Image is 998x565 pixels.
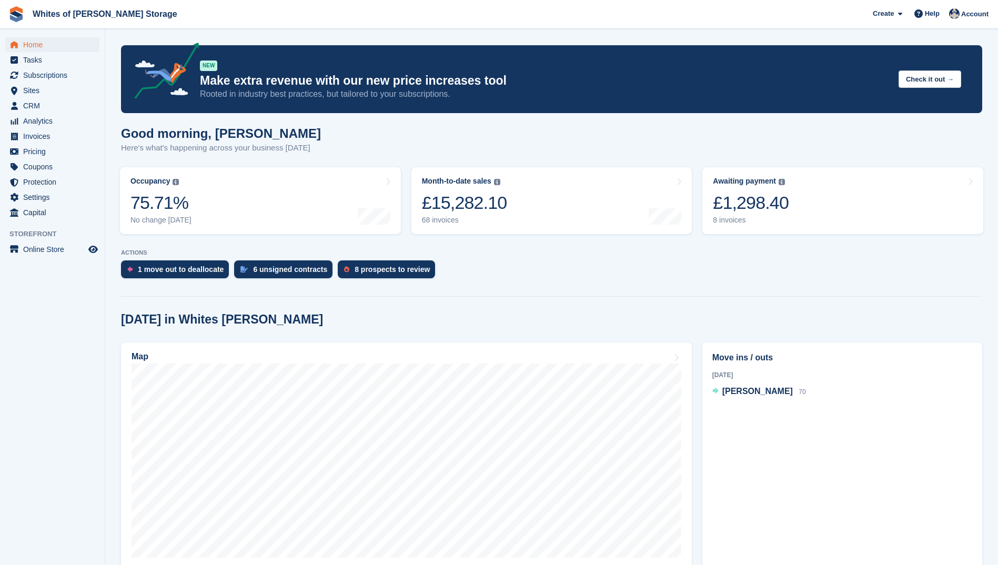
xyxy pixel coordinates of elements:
span: CRM [23,98,86,113]
a: menu [5,114,99,128]
img: price-adjustments-announcement-icon-8257ccfd72463d97f412b2fc003d46551f7dbcb40ab6d574587a9cd5c0d94... [126,43,199,103]
span: Subscriptions [23,68,86,83]
span: Invoices [23,129,86,144]
p: Rooted in industry best practices, but tailored to your subscriptions. [200,88,890,100]
p: Here's what's happening across your business [DATE] [121,142,321,154]
h1: Good morning, [PERSON_NAME] [121,126,321,140]
div: 8 prospects to review [355,265,430,274]
span: Create [873,8,894,19]
div: Month-to-date sales [422,177,491,186]
img: icon-info-grey-7440780725fd019a000dd9b08b2336e03edf1995a4989e88bcd33f0948082b44.svg [779,179,785,185]
span: Analytics [23,114,86,128]
img: Wendy [949,8,960,19]
span: Pricing [23,144,86,159]
span: Sites [23,83,86,98]
div: NEW [200,60,217,71]
span: [PERSON_NAME] [722,387,793,396]
a: Awaiting payment £1,298.40 8 invoices [702,167,983,234]
a: menu [5,175,99,189]
a: 8 prospects to review [338,260,440,284]
span: Online Store [23,242,86,257]
div: No change [DATE] [130,216,191,225]
img: contract_signature_icon-13c848040528278c33f63329250d36e43548de30e8caae1d1a13099fd9432cc5.svg [240,266,248,273]
div: 8 invoices [713,216,789,225]
a: menu [5,83,99,98]
h2: Move ins / outs [712,351,972,364]
span: Protection [23,175,86,189]
img: icon-info-grey-7440780725fd019a000dd9b08b2336e03edf1995a4989e88bcd33f0948082b44.svg [173,179,179,185]
span: Coupons [23,159,86,174]
a: [PERSON_NAME] 70 [712,385,806,399]
a: 6 unsigned contracts [234,260,338,284]
span: Storefront [9,229,105,239]
div: Awaiting payment [713,177,776,186]
a: menu [5,242,99,257]
span: Settings [23,190,86,205]
a: menu [5,129,99,144]
span: 70 [799,388,805,396]
a: menu [5,98,99,113]
img: prospect-51fa495bee0391a8d652442698ab0144808aea92771e9ea1ae160a38d050c398.svg [344,266,349,273]
a: menu [5,68,99,83]
span: Home [23,37,86,52]
a: 1 move out to deallocate [121,260,234,284]
img: move_outs_to_deallocate_icon-f764333ba52eb49d3ac5e1228854f67142a1ed5810a6f6cc68b1a99e826820c5.svg [127,266,133,273]
span: Account [961,9,989,19]
div: 75.71% [130,192,191,214]
a: Preview store [87,243,99,256]
button: Check it out → [899,70,961,88]
p: ACTIONS [121,249,982,256]
div: Occupancy [130,177,170,186]
a: menu [5,159,99,174]
span: Help [925,8,940,19]
div: 6 unsigned contracts [253,265,327,274]
div: 68 invoices [422,216,507,225]
img: icon-info-grey-7440780725fd019a000dd9b08b2336e03edf1995a4989e88bcd33f0948082b44.svg [494,179,500,185]
div: £1,298.40 [713,192,789,214]
div: 1 move out to deallocate [138,265,224,274]
p: Make extra revenue with our new price increases tool [200,73,890,88]
div: [DATE] [712,370,972,380]
span: Capital [23,205,86,220]
a: menu [5,205,99,220]
a: menu [5,37,99,52]
a: menu [5,190,99,205]
a: menu [5,53,99,67]
a: menu [5,144,99,159]
a: Month-to-date sales £15,282.10 68 invoices [411,167,692,234]
h2: Map [132,352,148,361]
a: Occupancy 75.71% No change [DATE] [120,167,401,234]
a: Whites of [PERSON_NAME] Storage [28,5,182,23]
div: £15,282.10 [422,192,507,214]
img: stora-icon-8386f47178a22dfd0bd8f6a31ec36ba5ce8667c1dd55bd0f319d3a0aa187defe.svg [8,6,24,22]
span: Tasks [23,53,86,67]
h2: [DATE] in Whites [PERSON_NAME] [121,312,323,327]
